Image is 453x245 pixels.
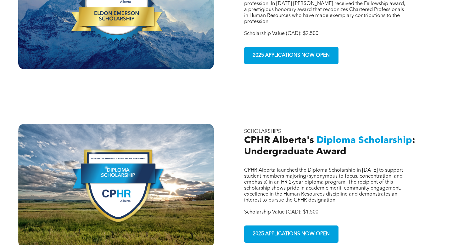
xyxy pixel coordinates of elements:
a: 2025 APPLICATIONS NOW OPEN [244,47,338,64]
span: Diploma Scholarship [316,136,412,145]
span: SCHOLARSHIPS [244,129,281,134]
span: 2025 APPLICATIONS NOW OPEN [250,228,332,240]
span: Scholarship Value (CAD): $2,500 [244,31,318,36]
span: CPHR Alberta launched the Diploma Scholarship in [DATE] to support student members majoring (syno... [244,168,403,203]
span: Scholarship Value (CAD): $1,500 [244,210,318,215]
span: CPHR Alberta's [244,136,314,145]
a: 2025 APPLICATIONS NOW OPEN [244,225,338,243]
span: 2025 APPLICATIONS NOW OPEN [250,49,332,62]
span: : Undergraduate Award [244,136,415,157]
